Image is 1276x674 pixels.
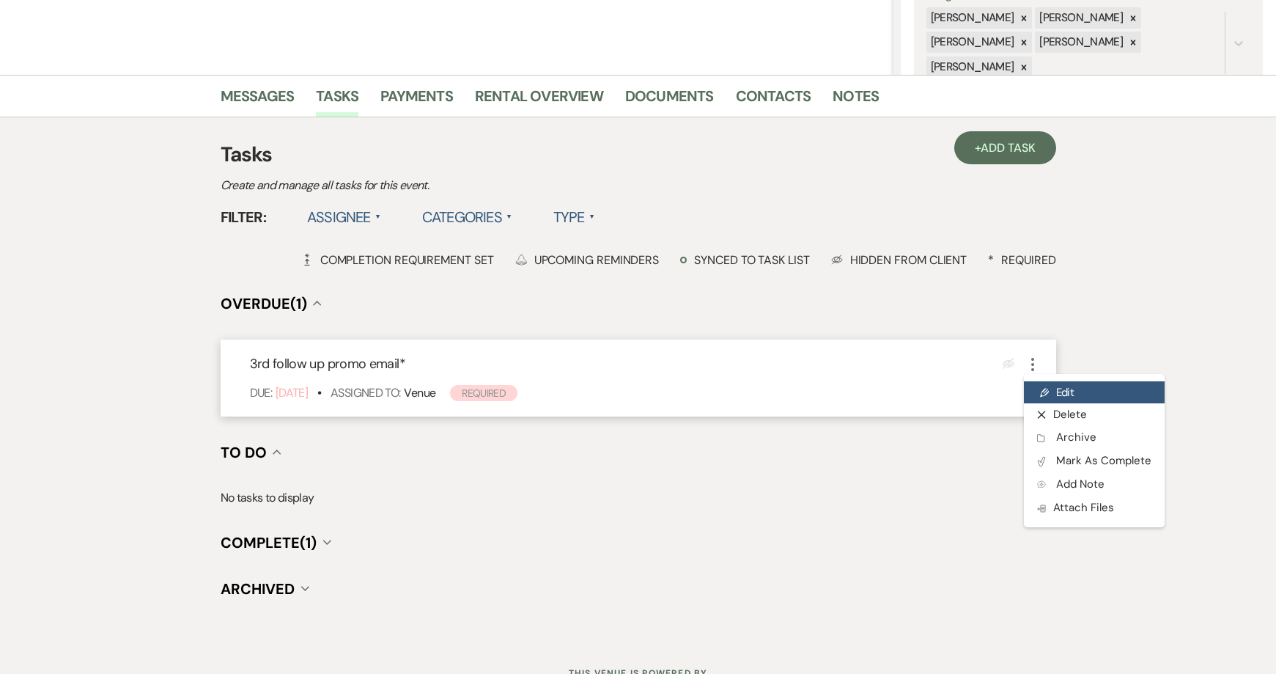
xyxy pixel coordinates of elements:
p: Create and manage all tasks for this event. [221,176,734,195]
button: Mark As Complete [1024,450,1165,473]
button: Add Note [1024,473,1165,497]
button: Complete(1) [221,535,331,550]
div: [PERSON_NAME] [1035,7,1125,29]
span: ▲ [589,211,595,223]
h3: Tasks [221,139,1056,170]
button: Archive [1024,426,1165,450]
span: Add Task [981,140,1035,155]
label: Type [553,204,595,230]
span: Archived [221,579,295,598]
div: Upcoming Reminders [515,252,660,268]
span: Assigned To: [331,385,400,400]
a: Documents [625,84,714,117]
a: Contacts [736,84,811,117]
span: Venue [404,385,435,400]
label: Categories [422,204,512,230]
button: To Do [221,445,281,460]
button: Overdue(1) [221,296,322,311]
p: No tasks to display [221,488,1056,508]
div: Hidden from Client [831,252,967,268]
span: Overdue (1) [221,294,307,313]
span: ▲ [375,211,381,223]
span: ▲ [506,211,512,223]
button: Archived [221,582,309,596]
label: Assignee [307,204,381,230]
a: Payments [380,84,453,117]
div: [PERSON_NAME] [926,56,1017,78]
div: Completion Requirement Set [301,252,494,268]
b: • [317,385,321,400]
a: +Add Task [954,131,1055,164]
span: 3rd follow up promo email * [250,355,405,373]
div: Required [988,252,1055,268]
span: Complete (1) [221,533,317,552]
button: Attach Files [1024,496,1165,519]
a: Rental Overview [475,84,603,117]
a: Notes [833,84,879,117]
span: Attach Files [1037,500,1114,515]
span: Filter: [221,206,267,228]
button: Delete [1024,403,1165,427]
div: [PERSON_NAME] [926,7,1017,29]
div: [PERSON_NAME] [926,32,1017,53]
a: Messages [221,84,295,117]
span: Required [450,385,517,401]
span: Due: [250,385,272,400]
div: [PERSON_NAME] [1035,32,1125,53]
span: [DATE] [276,385,308,400]
a: Tasks [316,84,358,117]
span: To Do [221,443,267,462]
div: Synced to task list [680,252,809,268]
a: Edit [1024,381,1165,403]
